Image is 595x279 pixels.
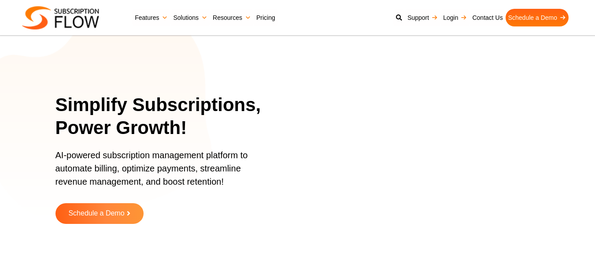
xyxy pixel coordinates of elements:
a: Contact Us [469,9,505,26]
a: Login [440,9,469,26]
a: Support [405,9,440,26]
a: Features [132,9,170,26]
h1: Simplify Subscriptions, Power Growth! [55,93,275,140]
a: Solutions [170,9,210,26]
img: Subscriptionflow [22,6,99,30]
span: Schedule a Demo [68,210,124,217]
p: AI-powered subscription management platform to automate billing, optimize payments, streamline re... [55,149,264,197]
a: Resources [210,9,254,26]
a: Schedule a Demo [55,203,144,224]
a: Pricing [254,9,278,26]
a: Schedule a Demo [506,9,569,26]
